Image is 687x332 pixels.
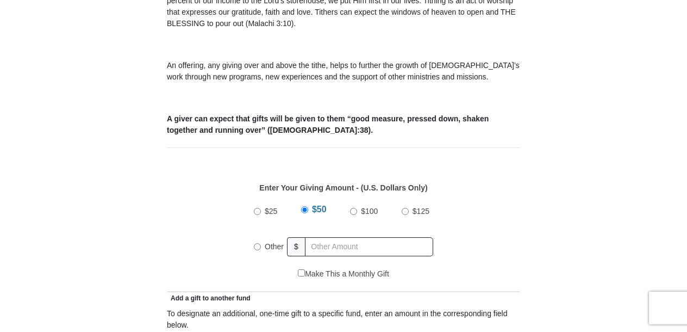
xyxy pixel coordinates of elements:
input: Other Amount [305,237,433,256]
span: $ [287,237,305,256]
p: An offering, any giving over and above the tithe, helps to further the growth of [DEMOGRAPHIC_DAT... [167,60,520,83]
span: $25 [265,207,277,216]
b: A giver can expect that gifts will be given to them “good measure, pressed down, shaken together ... [167,114,489,134]
span: $125 [413,207,429,216]
span: Add a gift to another fund [167,294,251,302]
input: Make This a Monthly Gift [298,269,305,276]
span: $100 [361,207,378,216]
div: To designate an additional, one-time gift to a specific fund, enter an amount in the correspondin... [167,308,520,331]
strong: Enter Your Giving Amount - (U.S. Dollars Only) [259,183,427,192]
span: Other [265,242,284,251]
span: $50 [312,205,327,214]
label: Make This a Monthly Gift [298,268,389,280]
